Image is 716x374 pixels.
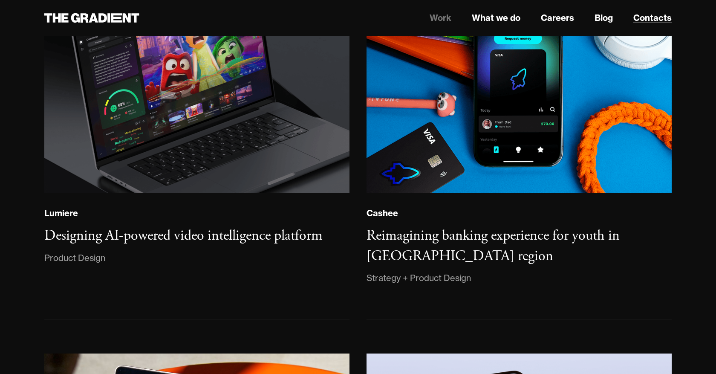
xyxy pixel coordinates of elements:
a: Work [430,12,451,24]
div: Strategy + Product Design [367,271,471,285]
div: Product Design [44,251,105,265]
div: Lumiere [44,208,78,219]
a: Contacts [633,12,672,24]
a: Careers [541,12,574,24]
a: What we do [472,12,520,24]
h3: Designing AI-powered video intelligence platform [44,226,323,245]
div: Cashee [367,208,398,219]
a: Blog [595,12,613,24]
h3: Reimagining banking experience for youth in [GEOGRAPHIC_DATA] region [367,226,620,265]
